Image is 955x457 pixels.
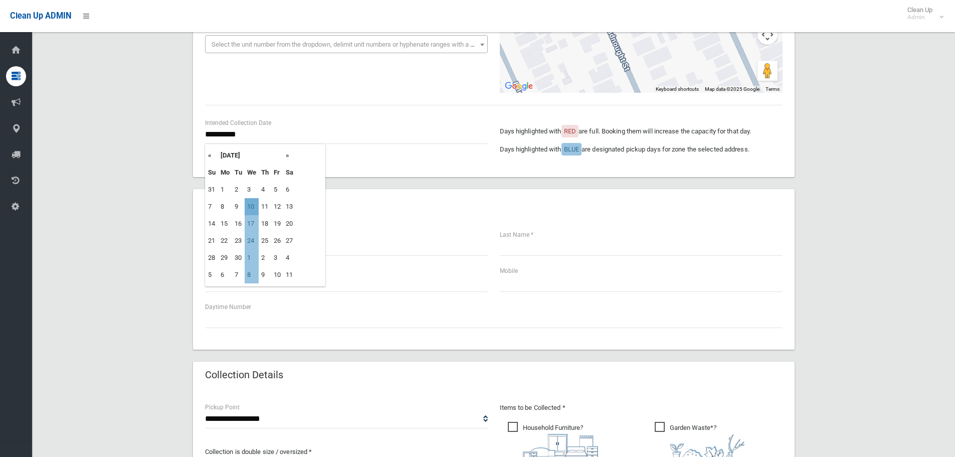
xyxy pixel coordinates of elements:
td: 9 [232,198,245,215]
td: 17 [245,215,259,232]
span: Clean Up [902,6,942,21]
td: 3 [245,181,259,198]
td: 23 [232,232,245,249]
td: 24 [245,232,259,249]
td: 4 [259,181,271,198]
th: « [206,147,218,164]
td: 27 [283,232,296,249]
td: 13 [283,198,296,215]
button: Keyboard shortcuts [656,86,699,93]
td: 15 [218,215,232,232]
td: 25 [259,232,271,249]
th: Mo [218,164,232,181]
td: 11 [259,198,271,215]
th: We [245,164,259,181]
td: 29 [218,249,232,266]
td: 7 [206,198,218,215]
td: 1 [218,181,232,198]
td: 5 [271,181,283,198]
td: 1 [245,249,259,266]
td: 10 [245,198,259,215]
header: Personal Details [193,193,290,212]
td: 26 [271,232,283,249]
td: 5 [206,266,218,283]
th: [DATE] [218,147,283,164]
td: 21 [206,232,218,249]
span: BLUE [564,145,579,153]
td: 19 [271,215,283,232]
td: 8 [218,198,232,215]
th: » [283,147,296,164]
span: RED [564,127,576,135]
td: 22 [218,232,232,249]
p: Days highlighted with are designated pickup days for zone the selected address. [500,143,783,156]
td: 2 [259,249,271,266]
td: 20 [283,215,296,232]
button: Drag Pegman onto the map to open Street View [757,61,778,81]
th: Sa [283,164,296,181]
img: Google [502,80,535,93]
a: Terms (opens in new tab) [766,86,780,92]
th: Tu [232,164,245,181]
button: Map camera controls [757,25,778,45]
td: 2 [232,181,245,198]
td: 6 [283,181,296,198]
td: 30 [232,249,245,266]
p: Days highlighted with are full. Booking them will increase the capacity for that day. [500,125,783,137]
td: 8 [245,266,259,283]
td: 11 [283,266,296,283]
td: 9 [259,266,271,283]
td: 28 [206,249,218,266]
span: Clean Up ADMIN [10,11,71,21]
td: 16 [232,215,245,232]
td: 6 [218,266,232,283]
span: Select the unit number from the dropdown, delimit unit numbers or hyphenate ranges with a comma [212,41,492,48]
th: Th [259,164,271,181]
p: Items to be Collected * [500,402,783,414]
td: 3 [271,249,283,266]
header: Collection Details [193,365,295,385]
td: 7 [232,266,245,283]
td: 12 [271,198,283,215]
td: 14 [206,215,218,232]
th: Su [206,164,218,181]
td: 4 [283,249,296,266]
td: 18 [259,215,271,232]
span: Map data ©2025 Google [705,86,759,92]
th: Fr [271,164,283,181]
small: Admin [907,14,932,21]
td: 31 [206,181,218,198]
a: Open this area in Google Maps (opens a new window) [502,80,535,93]
td: 10 [271,266,283,283]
